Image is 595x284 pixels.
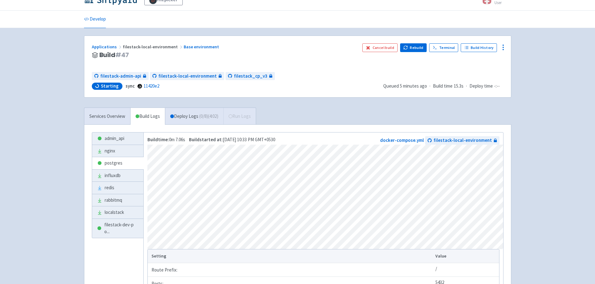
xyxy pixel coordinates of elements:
[429,43,458,52] a: Terminal
[147,137,185,142] span: 0m 7.06s
[123,44,184,50] span: filestack-local-environment
[433,83,453,90] span: Build time
[380,137,424,143] a: docker-compose.yml
[383,83,503,90] div: · ·
[92,206,144,219] a: localstack
[434,137,492,144] span: filestack-local-environment
[101,83,119,89] span: Starting
[184,44,220,50] a: Base environment
[454,83,464,90] span: 15.3s
[92,132,144,145] a: admin_api
[434,249,499,263] th: Value
[144,83,159,89] a: 11420e2
[434,263,499,277] td: /
[400,43,427,52] button: Rebuild
[92,145,144,157] a: nginx
[165,108,223,125] a: Deploy Logs (0/8)(4:02)
[104,221,138,235] span: filestack-dev-po ...
[148,249,434,263] th: Setting
[92,219,144,238] a: filestack-dev-po...
[494,83,500,90] span: -:--
[115,51,129,59] span: # 47
[425,136,499,145] a: filestack-local-environment
[92,194,144,206] a: rabbitmq
[84,11,106,28] a: Develop
[400,83,427,89] time: 5 minutes ago
[92,170,144,182] a: influxdb
[147,137,169,142] strong: Build time:
[158,73,217,80] span: filestack-local-environment
[99,51,129,59] span: Build
[199,113,218,120] span: ( 0 / 8 ) (4:02)
[189,137,275,142] span: [DATE] 10:33 PM GMT+0530
[234,73,267,80] span: filestack_cp_v3
[383,83,427,89] span: Queued
[494,1,511,5] small: User
[148,263,434,277] td: Route Prefix:
[92,157,144,169] a: postgres
[226,72,275,80] a: filestack_cp_v3
[92,182,144,194] a: redis
[100,73,141,80] span: filestack-admin-api
[92,72,149,80] a: filestack-admin-api
[150,72,224,80] a: filestack-local-environment
[92,44,123,50] a: Applications
[469,83,493,90] span: Deploy time
[461,43,497,52] a: Build History
[362,43,398,52] button: Cancel build
[189,137,223,142] strong: Build started at:
[126,83,135,89] strong: sync
[84,108,130,125] a: Services Overview
[131,108,165,125] a: Build Logs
